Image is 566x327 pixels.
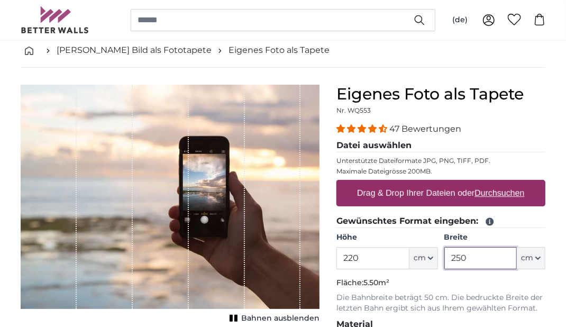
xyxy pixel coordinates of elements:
p: Maximale Dateigrösse 200MB. [336,167,545,176]
span: cm [414,253,426,264]
u: Durchsuchen [475,188,525,197]
button: (de) [444,11,476,30]
label: Höhe [336,232,437,243]
legend: Datei auswählen [336,139,545,152]
img: Betterwalls [21,6,89,33]
p: Die Bahnbreite beträgt 50 cm. Die bedruckte Breite der letzten Bahn ergibt sich aus Ihrem gewählt... [336,293,545,314]
label: Drag & Drop Ihrer Dateien oder [353,183,529,204]
button: Bahnen ausblenden [226,311,319,326]
span: 47 Bewertungen [389,124,461,134]
span: Nr. WQ553 [336,106,371,114]
label: Breite [444,232,545,243]
p: Unterstützte Dateiformate JPG, PNG, TIFF, PDF. [336,157,545,165]
a: [PERSON_NAME] Bild als Fototapete [57,44,212,57]
legend: Gewünschtes Format eingeben: [336,215,545,228]
h1: Eigenes Foto als Tapete [336,85,545,104]
a: Eigenes Foto als Tapete [229,44,330,57]
p: Fläche: [336,278,545,288]
span: 4.38 stars [336,124,389,134]
button: cm [517,247,545,269]
button: cm [409,247,438,269]
span: Bahnen ausblenden [241,313,319,324]
div: 1 of 1 [21,85,319,326]
span: cm [521,253,533,264]
nav: breadcrumbs [21,33,545,68]
span: 5.50m² [363,278,389,287]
